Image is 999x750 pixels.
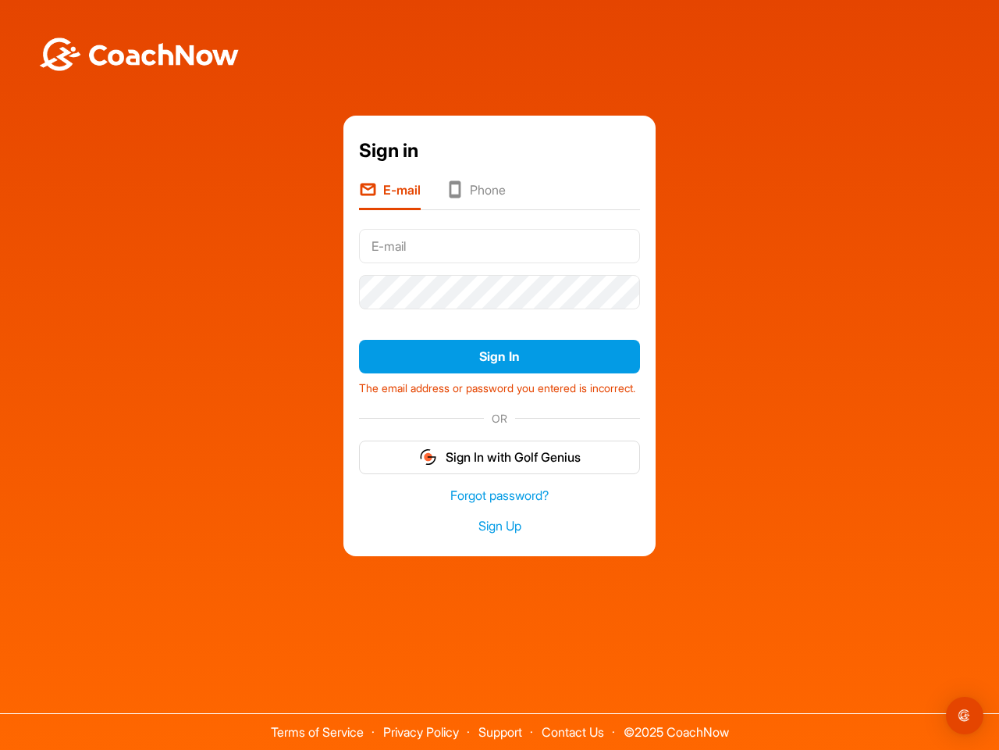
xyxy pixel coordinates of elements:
[484,410,515,427] span: OR
[37,37,240,71] img: BwLJSsUCoWCh5upNqxVrqldRgqLPVwmV24tXu5FoVAoFEpwwqQ3VIfuoInZCoVCoTD4vwADAC3ZFMkVEQFDAAAAAElFTkSuQmCC
[616,714,737,738] span: © 2025 CoachNow
[542,724,604,740] a: Contact Us
[359,374,640,397] div: The email address or password you entered is incorrect.
[359,180,421,210] li: E-mail
[383,724,459,740] a: Privacy Policy
[446,180,506,210] li: Phone
[359,137,640,165] div: Sign in
[946,697,983,734] div: Open Intercom Messenger
[359,517,640,535] a: Sign Up
[359,487,640,505] a: Forgot password?
[478,724,522,740] a: Support
[359,340,640,373] button: Sign In
[359,229,640,263] input: E-mail
[359,441,640,474] button: Sign In with Golf Genius
[271,724,364,740] a: Terms of Service
[418,448,438,466] img: gg_logo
